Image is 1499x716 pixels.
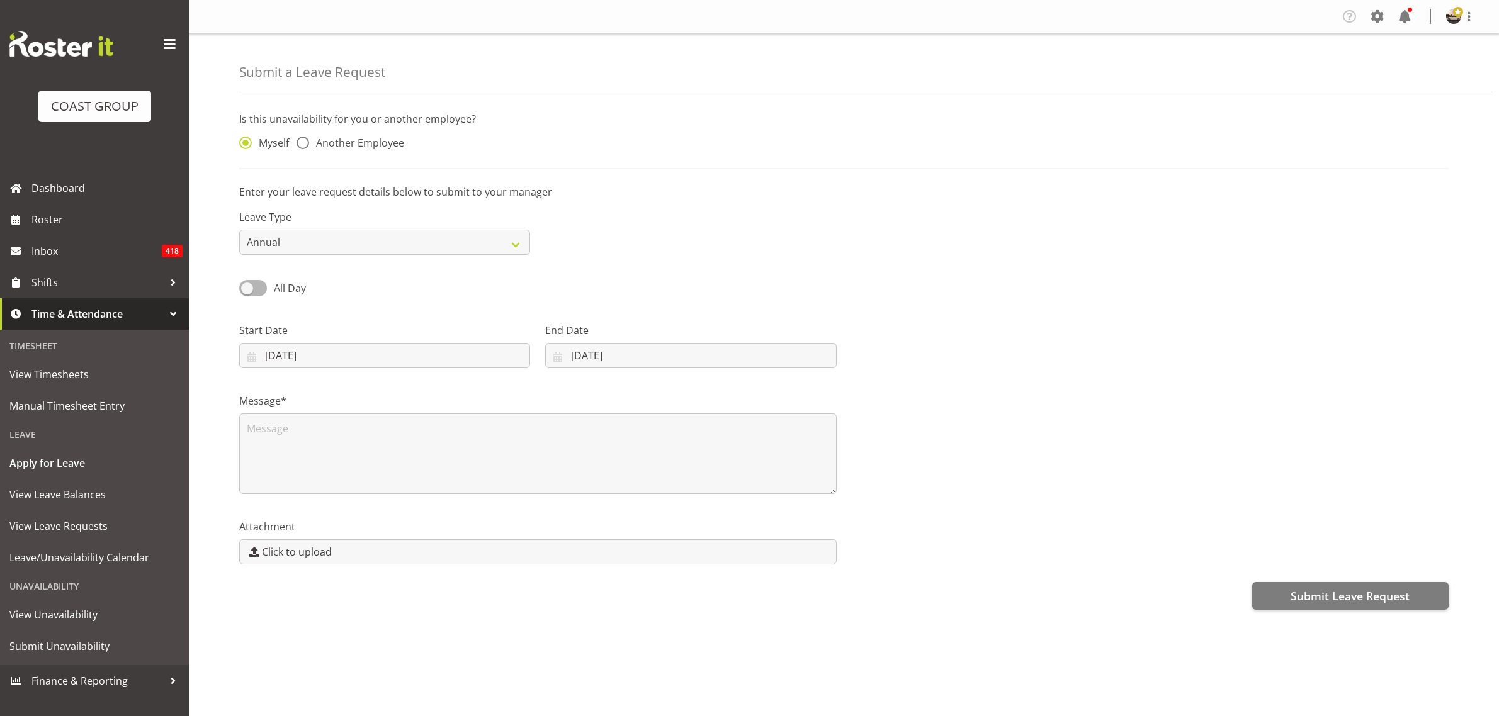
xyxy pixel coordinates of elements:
[239,184,1449,199] p: Enter your leave request details below to submit to your manager
[1252,582,1449,610] button: Submit Leave Request
[31,273,164,292] span: Shifts
[9,454,179,473] span: Apply for Leave
[239,111,1449,126] p: Is this unavailability for you or another employee?
[545,343,836,368] input: Click to select...
[3,630,186,662] a: Submit Unavailability
[9,31,113,57] img: Rosterit website logo
[51,97,139,116] div: COAST GROUP
[3,422,186,447] div: Leave
[3,447,186,479] a: Apply for Leave
[239,343,530,368] input: Click to select...
[3,333,186,359] div: Timesheet
[252,137,289,149] span: Myself
[3,359,186,390] a: View Timesheets
[9,605,179,624] span: View Unavailability
[9,548,179,567] span: Leave/Unavailability Calendar
[239,210,530,225] label: Leave Type
[31,210,183,229] span: Roster
[309,137,404,149] span: Another Employee
[3,510,186,542] a: View Leave Requests
[9,517,179,535] span: View Leave Requests
[31,671,164,690] span: Finance & Reporting
[239,393,837,408] label: Message*
[162,245,183,257] span: 418
[31,242,162,260] span: Inbox
[9,485,179,504] span: View Leave Balances
[3,542,186,573] a: Leave/Unavailability Calendar
[1446,9,1461,24] img: oliver-denforddc9b330c7edf492af7a6959a6be0e48b.png
[9,365,179,384] span: View Timesheets
[9,396,179,415] span: Manual Timesheet Entry
[1291,588,1410,604] span: Submit Leave Request
[31,305,164,323] span: Time & Attendance
[545,323,836,338] label: End Date
[239,323,530,338] label: Start Date
[3,390,186,422] a: Manual Timesheet Entry
[274,281,306,295] span: All Day
[3,573,186,599] div: Unavailability
[31,179,183,198] span: Dashboard
[9,637,179,656] span: Submit Unavailability
[239,519,837,534] label: Attachment
[3,599,186,630] a: View Unavailability
[3,479,186,510] a: View Leave Balances
[239,65,385,79] h4: Submit a Leave Request
[262,544,332,559] span: Click to upload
